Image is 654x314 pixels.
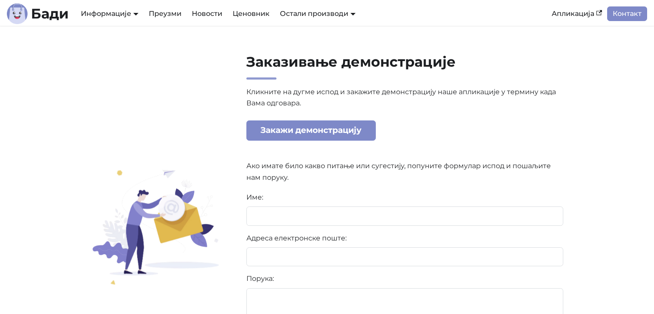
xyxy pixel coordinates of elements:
[88,168,221,285] img: Заказивање демонстрације
[227,6,275,21] a: Ценовник
[187,6,227,21] a: Новости
[246,53,564,80] h2: Заказивање демонстрације
[144,6,187,21] a: Преузми
[246,233,564,244] label: Адреса електронске поште:
[246,273,564,284] label: Порука:
[7,3,28,24] img: Лого
[7,3,69,24] a: ЛогоБади
[547,6,607,21] a: Апликација
[280,9,356,18] a: Остали производи
[81,9,138,18] a: Информације
[246,160,564,183] p: Ако имате било какво питање или сугестију, попуните формулар испод и пошаљите нам поруку.
[246,192,564,203] label: Име:
[607,6,647,21] a: Контакт
[246,86,564,152] p: Кликните на дугме испод и закажите демонстрацију наше апликације у термину када Вама одговара.
[31,7,69,21] b: Бади
[246,120,376,141] a: Закажи демонстрацију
